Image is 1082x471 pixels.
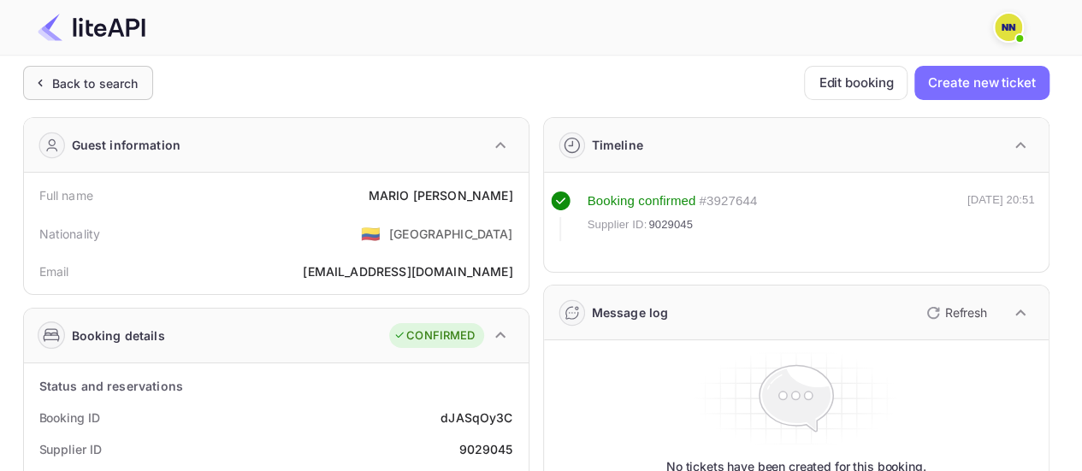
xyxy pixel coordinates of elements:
button: Refresh [916,299,994,327]
div: # 3927644 [699,191,757,211]
div: Timeline [592,136,643,154]
span: United States [361,218,381,249]
div: dJASqOy3C [440,409,512,427]
div: Booking confirmed [588,191,696,211]
div: Status and reservations [39,377,183,395]
div: Full name [39,186,93,204]
img: LiteAPI Logo [38,14,145,41]
button: Create new ticket [914,66,1049,100]
div: Message log [592,303,669,321]
div: Booking ID [39,409,100,427]
span: 9029045 [648,216,693,233]
div: Nationality [39,225,101,243]
div: [DATE] 20:51 [967,191,1035,241]
div: Email [39,262,69,280]
div: CONFIRMED [393,327,475,344]
div: Booking details [72,327,165,344]
p: Refresh [945,303,987,321]
div: MARIO [PERSON_NAME] [369,186,513,204]
div: Back to search [52,74,139,92]
div: [GEOGRAPHIC_DATA] [389,225,513,243]
div: 9029045 [458,440,512,458]
button: Edit booking [804,66,908,100]
div: [EMAIL_ADDRESS][DOMAIN_NAME] [303,262,512,280]
div: Guest information [72,136,181,154]
img: N/A N/A [995,14,1022,41]
div: Supplier ID [39,440,102,458]
span: Supplier ID: [588,216,647,233]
